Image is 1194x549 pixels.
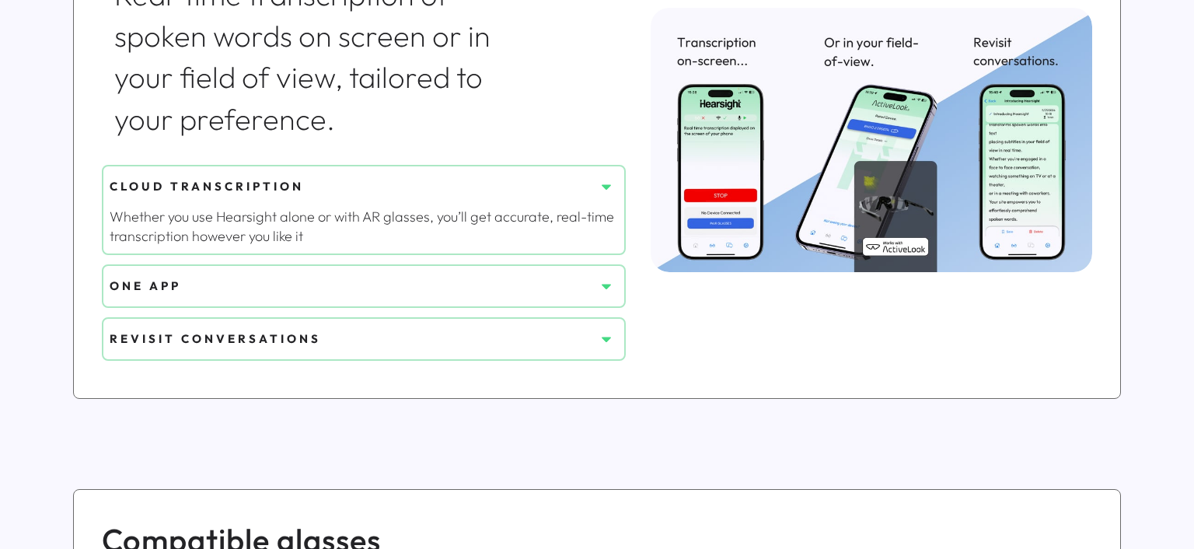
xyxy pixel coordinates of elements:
[110,278,595,294] div: ONE APP
[110,207,618,246] div: Whether you use Hearsight alone or with AR glasses, you’ll get accurate, real-time transcription ...
[651,8,1092,272] img: Hearsight app preview screens
[110,178,595,194] div: CLOUD TRANSCRIPTION
[110,330,595,347] div: REVISIT CONVERSATIONS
